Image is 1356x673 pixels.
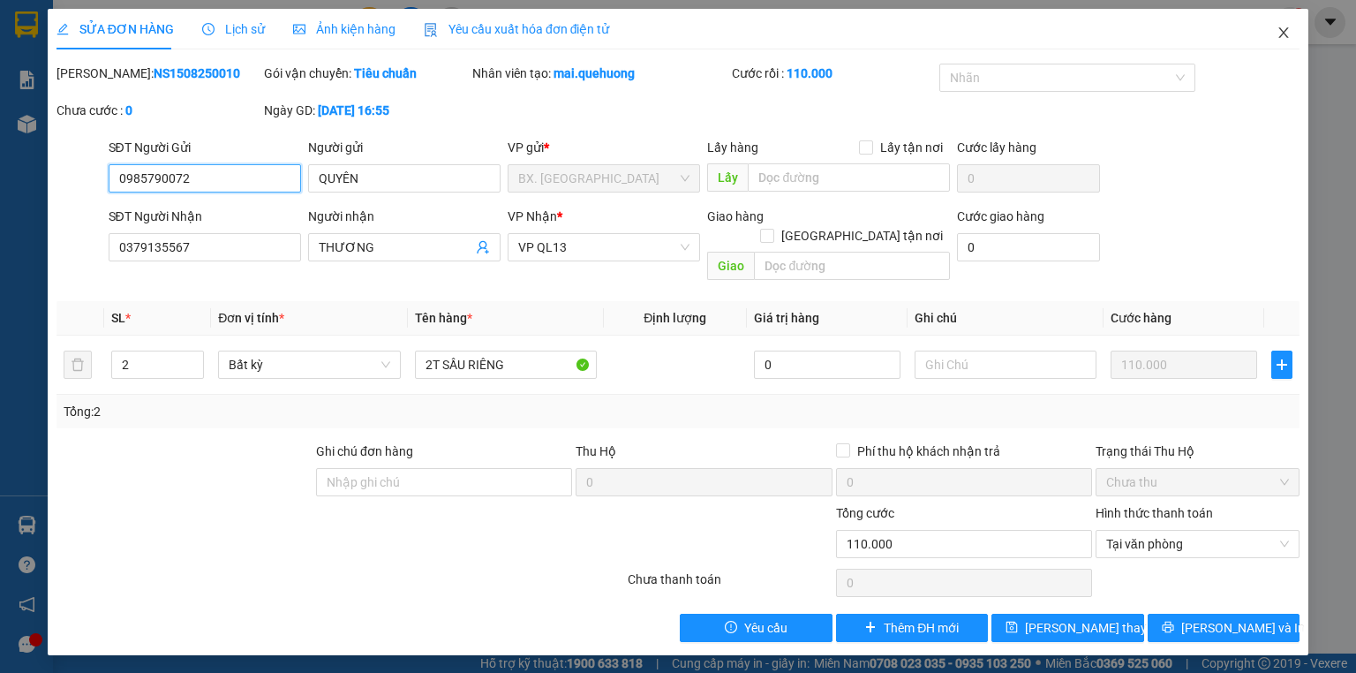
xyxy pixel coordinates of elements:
[915,351,1096,379] input: Ghi Chú
[787,66,832,80] b: 110.000
[836,614,989,642] button: plusThêm ĐH mới
[554,66,635,80] b: mai.quehuong
[957,233,1100,261] input: Cước giao hàng
[1111,311,1171,325] span: Cước hàng
[508,209,557,223] span: VP Nhận
[1111,351,1257,379] input: 0
[957,209,1044,223] label: Cước giao hàng
[748,163,950,192] input: Dọc đường
[64,402,524,421] div: Tổng: 2
[114,26,169,170] b: Biên nhận gởi hàng hóa
[472,64,728,83] div: Nhân viên tạo:
[1006,621,1018,635] span: save
[957,164,1100,193] input: Cước lấy hàng
[1181,618,1305,638] span: [PERSON_NAME] và In
[991,614,1144,642] button: save[PERSON_NAME] thay đổi
[1106,469,1289,495] span: Chưa thu
[229,352,389,378] span: Bất kỳ
[316,468,572,496] input: Ghi chú đơn hàng
[732,64,936,83] div: Cước rồi :
[873,138,950,157] span: Lấy tận nơi
[64,351,92,379] button: delete
[1106,531,1289,557] span: Tại văn phòng
[884,618,959,638] span: Thêm ĐH mới
[518,165,689,192] span: BX. Ninh Sơn
[56,22,174,36] span: SỬA ĐƠN HÀNG
[626,570,833,601] div: Chưa thanh toán
[109,207,301,226] div: SĐT Người Nhận
[1162,621,1174,635] span: printer
[111,311,125,325] span: SL
[125,103,132,117] b: 0
[754,311,819,325] span: Giá trị hàng
[218,311,284,325] span: Đơn vị tính
[707,140,758,155] span: Lấy hàng
[293,23,305,35] span: picture
[354,66,417,80] b: Tiêu chuẩn
[308,138,501,157] div: Người gửi
[476,240,490,254] span: user-add
[154,66,240,80] b: NS1508250010
[908,301,1104,336] th: Ghi chú
[318,103,389,117] b: [DATE] 16:55
[1148,614,1300,642] button: printer[PERSON_NAME] và In
[22,114,97,197] b: An Anh Limousine
[680,614,832,642] button: exclamation-circleYêu cầu
[725,621,737,635] span: exclamation-circle
[56,101,260,120] div: Chưa cước :
[518,234,689,261] span: VP QL13
[1096,506,1213,520] label: Hình thức thanh toán
[707,252,754,280] span: Giao
[264,64,468,83] div: Gói vận chuyển:
[1259,9,1308,58] button: Close
[508,138,700,157] div: VP gửi
[293,22,395,36] span: Ảnh kiện hàng
[707,163,748,192] span: Lấy
[415,311,472,325] span: Tên hàng
[1096,442,1299,461] div: Trạng thái Thu Hộ
[644,311,706,325] span: Định lượng
[754,252,950,280] input: Dọc đường
[56,64,260,83] div: [PERSON_NAME]:
[836,506,894,520] span: Tổng cước
[316,444,413,458] label: Ghi chú đơn hàng
[264,101,468,120] div: Ngày GD:
[744,618,787,638] span: Yêu cầu
[109,138,301,157] div: SĐT Người Gửi
[1271,351,1292,379] button: plus
[202,23,215,35] span: clock-circle
[850,442,1007,461] span: Phí thu hộ khách nhận trả
[774,226,950,246] span: [GEOGRAPHIC_DATA] tận nơi
[1025,618,1166,638] span: [PERSON_NAME] thay đổi
[1272,358,1292,372] span: plus
[957,140,1036,155] label: Cước lấy hàng
[864,621,877,635] span: plus
[56,23,69,35] span: edit
[424,23,438,37] img: icon
[424,22,610,36] span: Yêu cầu xuất hóa đơn điện tử
[308,207,501,226] div: Người nhận
[707,209,764,223] span: Giao hàng
[202,22,265,36] span: Lịch sử
[1277,26,1291,40] span: close
[576,444,616,458] span: Thu Hộ
[415,351,597,379] input: VD: Bàn, Ghế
